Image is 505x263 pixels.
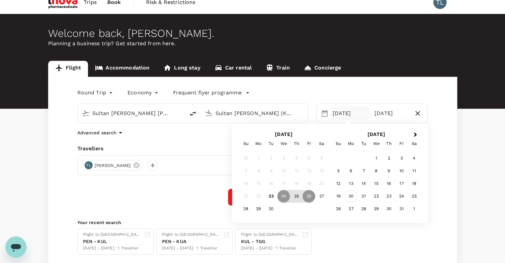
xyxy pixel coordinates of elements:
div: Not available Wednesday, September 17th, 2025 [278,178,290,190]
div: Not available Tuesday, September 16th, 2025 [265,178,278,190]
h2: [DATE] [330,131,423,137]
div: Choose Friday, October 17th, 2025 [395,178,408,190]
div: Not available Tuesday, September 9th, 2025 [265,165,278,178]
div: Choose Saturday, November 1st, 2025 [408,203,420,215]
div: Choose Saturday, October 11th, 2025 [408,165,420,178]
div: Not available Monday, September 15th, 2025 [252,178,265,190]
div: Not available Sunday, August 31st, 2025 [240,152,252,165]
div: Choose Thursday, October 2nd, 2025 [382,152,395,165]
div: [DATE] - [DATE] · 1 Traveller [83,245,141,252]
div: Choose Sunday, October 12th, 2025 [332,178,345,190]
div: Choose Tuesday, September 23rd, 2025 [265,190,278,203]
div: Not available Sunday, September 7th, 2025 [240,165,252,178]
div: [DATE] [330,107,369,120]
div: Choose Sunday, September 28th, 2025 [240,203,252,215]
div: Month October, 2025 [332,152,420,215]
div: Choose Wednesday, October 15th, 2025 [370,178,382,190]
div: [DATE] - [DATE] · 1 Traveller [241,245,299,252]
div: Flight to [GEOGRAPHIC_DATA] [83,231,141,238]
div: Choose Wednesday, October 22nd, 2025 [370,190,382,203]
div: Choose Wednesday, October 8th, 2025 [370,165,382,178]
button: Frequent flyer programme [173,89,250,97]
div: PEN - KUL [83,238,141,245]
div: Thursday [290,137,303,150]
div: Choose Friday, October 31st, 2025 [395,203,408,215]
button: Advanced search [77,129,125,137]
div: Choose Monday, October 27th, 2025 [345,203,357,215]
div: Not available Monday, September 22nd, 2025 [252,190,265,203]
div: Travellers [77,145,428,153]
div: Sunday [240,137,252,150]
button: delete [185,106,201,122]
div: Choose Friday, September 26th, 2025 [303,190,315,203]
p: Your recent search [77,219,428,226]
div: Choose Friday, October 3rd, 2025 [395,152,408,165]
div: Not available Tuesday, September 2nd, 2025 [265,152,278,165]
div: Choose Thursday, October 9th, 2025 [382,165,395,178]
div: Choose Tuesday, October 7th, 2025 [357,165,370,178]
div: Choose Tuesday, September 30th, 2025 [265,203,278,215]
div: Choose Sunday, October 19th, 2025 [332,190,345,203]
div: Choose Saturday, October 18th, 2025 [408,178,420,190]
a: Train [259,61,297,77]
div: Not available Wednesday, September 10th, 2025 [278,165,290,178]
div: Choose Thursday, October 16th, 2025 [382,178,395,190]
a: Car rental [208,61,259,77]
div: Choose Sunday, October 26th, 2025 [332,203,345,215]
div: Friday [303,137,315,150]
div: Choose Monday, October 6th, 2025 [345,165,357,178]
div: Choose Thursday, October 30th, 2025 [382,203,395,215]
div: Not available Friday, September 19th, 2025 [303,178,315,190]
div: Economy [127,87,160,98]
div: Choose Wednesday, October 29th, 2025 [370,203,382,215]
div: Not available Thursday, September 18th, 2025 [290,178,303,190]
div: Choose Friday, October 10th, 2025 [395,165,408,178]
div: Sunday [332,137,345,150]
div: Not available Saturday, September 6th, 2025 [315,152,328,165]
div: Choose Tuesday, October 28th, 2025 [357,203,370,215]
div: Not available Friday, September 12th, 2025 [303,165,315,178]
button: Open [303,112,305,114]
div: Choose Thursday, September 25th, 2025 [290,190,303,203]
div: Flight to [GEOGRAPHIC_DATA] [162,231,220,238]
div: Round Trip [77,87,115,98]
button: Find flights [228,189,278,206]
div: TL[PERSON_NAME] [83,160,142,171]
div: Choose Saturday, October 25th, 2025 [408,190,420,203]
a: Concierge [297,61,348,77]
div: Saturday [315,137,328,150]
div: Choose Thursday, October 23rd, 2025 [382,190,395,203]
div: KUL - TGG [241,238,299,245]
input: Going to [215,108,294,118]
iframe: Button to launch messaging window [5,236,27,258]
div: Choose Friday, October 24th, 2025 [395,190,408,203]
div: Wednesday [278,137,290,150]
div: Choose Wednesday, October 1st, 2025 [370,152,382,165]
div: Not available Saturday, September 13th, 2025 [315,165,328,178]
div: Thursday [382,137,395,150]
p: Advanced search [77,129,117,136]
div: PEN - KUA [162,238,220,245]
div: Choose Wednesday, September 24th, 2025 [278,190,290,203]
a: Flight [48,61,88,77]
button: Open [180,112,182,114]
span: [PERSON_NAME] [91,162,135,169]
a: Accommodation [88,61,156,77]
div: Choose Monday, September 29th, 2025 [252,203,265,215]
div: Not available Sunday, September 14th, 2025 [240,178,252,190]
p: Frequent flyer programme [173,89,242,97]
h2: [DATE] [237,131,330,137]
div: Not available Sunday, September 21st, 2025 [240,190,252,203]
div: [DATE] - [DATE] · 1 Traveller [162,245,220,252]
div: Not available Thursday, September 4th, 2025 [290,152,303,165]
div: Not available Monday, September 8th, 2025 [252,165,265,178]
input: Depart from [92,108,171,118]
div: Choose Tuesday, October 14th, 2025 [357,178,370,190]
div: Choose Monday, October 20th, 2025 [345,190,357,203]
div: TL [85,161,93,169]
div: Not available Friday, September 5th, 2025 [303,152,315,165]
div: Choose Tuesday, October 21st, 2025 [357,190,370,203]
div: Month September, 2025 [240,152,328,215]
div: [DATE] [372,107,411,120]
div: Wednesday [370,137,382,150]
